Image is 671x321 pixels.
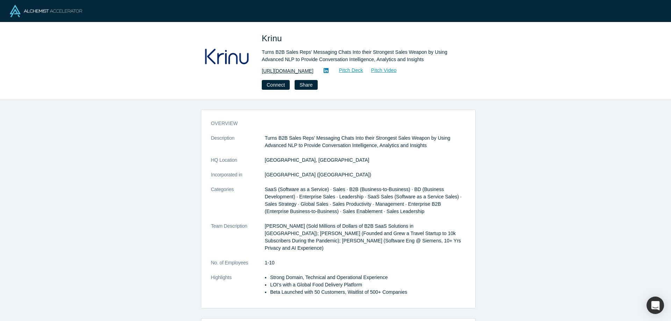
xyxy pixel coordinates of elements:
[262,34,284,43] span: Krinu
[211,156,265,171] dt: HQ Location
[270,289,466,296] li: Beta Launched with 50 Customers, Waitlist of 500+ Companies
[270,281,466,289] li: LOI's with a Global Food Delivery Platform
[211,120,456,127] h3: overview
[363,66,397,74] a: Pitch Video
[211,134,265,156] dt: Description
[295,80,317,90] button: Share
[265,222,466,252] p: [PERSON_NAME] (Sold Millions of Dollars of B2B SaaS Solutions in [GEOGRAPHIC_DATA]); [PERSON_NAME...
[203,32,252,81] img: Krinu 's Logo
[265,156,466,164] dd: [GEOGRAPHIC_DATA], [GEOGRAPHIC_DATA]
[211,171,265,186] dt: Incorporated in
[265,259,466,267] dd: 1-10
[262,80,290,90] button: Connect
[270,274,466,281] li: Strong Domain, Technical and Operational Experience
[265,187,462,214] span: SaaS (Software as a Service) · Sales · B2B (Business-to-Business) · BD (Business Development) · E...
[211,259,265,274] dt: No. of Employees
[10,5,82,17] img: Alchemist Logo
[211,274,265,303] dt: Highlights
[211,186,265,222] dt: Categories
[265,171,466,178] dd: [GEOGRAPHIC_DATA] ([GEOGRAPHIC_DATA])
[211,222,265,259] dt: Team Description
[331,66,363,74] a: Pitch Deck
[262,49,457,63] div: Turns B2B Sales Reps’ Messaging Chats Into their Strongest Sales Weapon by Using Advanced NLP to ...
[265,134,466,149] p: Turns B2B Sales Reps’ Messaging Chats Into their Strongest Sales Weapon by Using Advanced NLP to ...
[262,67,313,75] a: [URL][DOMAIN_NAME]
